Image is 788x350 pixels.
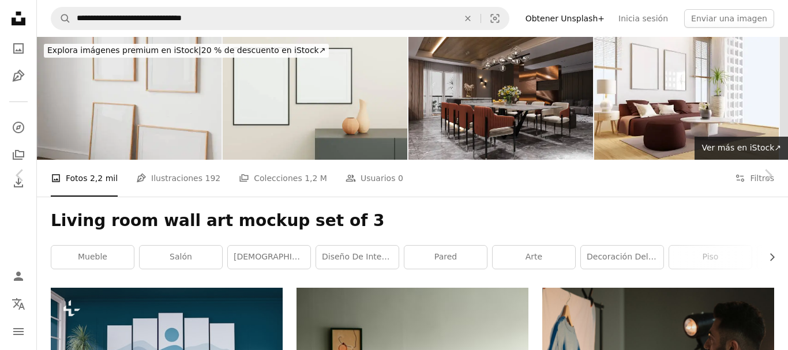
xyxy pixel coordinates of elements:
[140,246,222,269] a: Salón
[581,246,663,269] a: decoración del hogar
[346,160,403,197] a: Usuarios 0
[37,37,222,160] img: Mockup frame set, wood poster empty, in home design, Homey interior design element cozy mockup, 3...
[7,37,30,60] a: Fotos
[701,143,781,152] span: Ver más en iStock ↗
[611,9,675,28] a: Inicia sesión
[669,246,752,269] a: piso
[316,246,399,269] a: Diseño de interiore
[7,116,30,139] a: Explorar
[223,37,407,160] img: Conjunto de póster negro o maqueta de marco de fotos con jarrón en el escritorio en el interior d...
[228,246,310,269] a: [DEMOGRAPHIC_DATA]
[519,9,611,28] a: Obtener Unsplash+
[37,37,336,65] a: Explora imágenes premium en iStock|20 % de descuento en iStock↗
[51,210,774,231] h1: Living room wall art mockup set of 3
[7,320,30,343] button: Menú
[7,265,30,288] a: Iniciar sesión / Registrarse
[51,7,71,29] button: Buscar en Unsplash
[398,172,403,185] span: 0
[51,246,134,269] a: Mueble
[481,7,509,29] button: Búsqueda visual
[695,137,788,160] a: Ver más en iStock↗
[51,7,509,30] form: Encuentra imágenes en todo el sitio
[7,65,30,88] a: Ilustraciones
[594,37,779,160] img: Marco maqueta interior de la sala de estar con sofá conjunto tono marrón
[136,160,220,197] a: Ilustraciones 192
[493,246,575,269] a: arte
[7,292,30,315] button: Idioma
[455,7,481,29] button: Borrar
[47,46,201,55] span: Explora imágenes premium en iStock |
[47,46,325,55] span: 20 % de descuento en iStock ↗
[205,172,220,185] span: 192
[684,9,774,28] button: Enviar una imagen
[239,160,327,197] a: Colecciones 1,2 M
[408,37,593,160] img: Juego de comedor de renderizado 3D en un moderno comedor de lujo marrón y blanco
[404,246,487,269] a: pared
[761,246,774,269] button: desplazar lista a la derecha
[305,172,327,185] span: 1,2 M
[748,120,788,231] a: Siguiente
[735,160,774,197] button: Filtros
